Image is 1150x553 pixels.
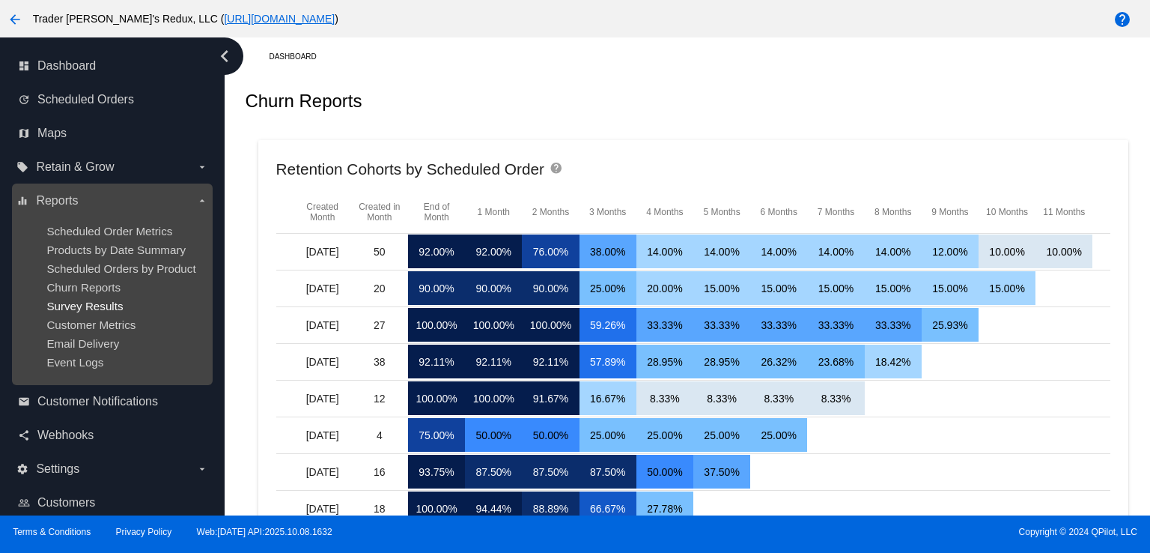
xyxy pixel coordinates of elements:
[1035,207,1092,217] mat-header-cell: 11 Months
[522,455,579,489] mat-cell: 87.50%
[979,207,1035,217] mat-header-cell: 10 Months
[18,121,208,145] a: map Maps
[979,235,1035,268] mat-cell: 10.00%
[693,381,750,415] mat-cell: 8.33%
[46,262,195,275] a: Scheduled Orders by Product
[522,271,579,305] mat-cell: 90.00%
[636,308,693,342] mat-cell: 33.33%
[550,162,568,180] mat-icon: help
[6,10,24,28] mat-icon: arrow_back
[116,527,172,537] a: Privacy Policy
[579,207,636,217] mat-header-cell: 3 Months
[213,44,237,68] i: chevron_left
[408,345,465,378] mat-cell: 92.11%
[636,345,693,378] mat-cell: 28.95%
[636,492,693,525] mat-cell: 27.78%
[408,418,465,452] mat-cell: 75.00%
[18,127,30,139] i: map
[36,160,114,174] span: Retain & Grow
[351,235,408,268] mat-cell: 50
[18,423,208,447] a: share Webhooks
[693,207,750,217] mat-header-cell: 5 Months
[36,462,79,476] span: Settings
[18,94,30,106] i: update
[465,492,522,525] mat-cell: 94.44%
[18,88,208,112] a: update Scheduled Orders
[922,308,979,342] mat-cell: 25.93%
[294,381,351,415] mat-cell: [DATE]
[351,492,408,525] mat-cell: 18
[807,207,864,217] mat-header-cell: 7 Months
[16,161,28,173] i: local_offer
[351,455,408,489] mat-cell: 16
[865,207,922,217] mat-header-cell: 8 Months
[465,381,522,415] mat-cell: 100.00%
[579,235,636,268] mat-cell: 38.00%
[693,271,750,305] mat-cell: 15.00%
[46,318,136,331] a: Customer Metrics
[196,161,208,173] i: arrow_drop_down
[294,235,351,268] mat-cell: [DATE]
[294,202,351,223] mat-header-cell: Created Month
[579,308,636,342] mat-cell: 59.26%
[276,160,544,178] h2: Retention Cohorts by Scheduled Order
[196,463,208,475] i: arrow_drop_down
[579,492,636,525] mat-cell: 66.67%
[750,418,807,452] mat-cell: 25.00%
[865,271,922,305] mat-cell: 15.00%
[465,235,522,268] mat-cell: 92.00%
[588,527,1137,537] span: Copyright © 2024 QPilot, LLC
[294,345,351,378] mat-cell: [DATE]
[46,300,123,312] a: Survey Results
[693,308,750,342] mat-cell: 33.33%
[865,235,922,268] mat-cell: 14.00%
[636,235,693,268] mat-cell: 14.00%
[294,455,351,489] mat-cell: [DATE]
[693,455,750,489] mat-cell: 37.50%
[16,195,28,207] i: equalizer
[750,207,807,217] mat-header-cell: 6 Months
[522,207,579,217] mat-header-cell: 2 Months
[522,235,579,268] mat-cell: 76.00%
[269,45,329,68] a: Dashboard
[922,271,979,305] mat-cell: 15.00%
[37,127,67,140] span: Maps
[37,59,96,73] span: Dashboard
[408,492,465,525] mat-cell: 100.00%
[636,207,693,217] mat-header-cell: 4 Months
[465,418,522,452] mat-cell: 50.00%
[18,390,208,414] a: email Customer Notifications
[693,235,750,268] mat-cell: 14.00%
[46,225,172,238] span: Scheduled Order Metrics
[13,527,91,537] a: Terms & Conditions
[693,345,750,378] mat-cell: 28.95%
[408,235,465,268] mat-cell: 92.00%
[465,207,522,217] mat-header-cell: 1 Month
[693,418,750,452] mat-cell: 25.00%
[46,244,186,256] a: Products by Date Summary
[18,491,208,515] a: people_outline Customers
[465,345,522,378] mat-cell: 92.11%
[37,93,134,106] span: Scheduled Orders
[750,271,807,305] mat-cell: 15.00%
[465,455,522,489] mat-cell: 87.50%
[922,207,979,217] mat-header-cell: 9 Months
[807,235,864,268] mat-cell: 14.00%
[16,463,28,475] i: settings
[750,235,807,268] mat-cell: 14.00%
[33,13,338,25] span: Trader [PERSON_NAME]'s Redux, LLC ( )
[1113,10,1131,28] mat-icon: help
[351,345,408,378] mat-cell: 38
[294,271,351,305] mat-cell: [DATE]
[196,195,208,207] i: arrow_drop_down
[37,429,94,442] span: Webhooks
[351,271,408,305] mat-cell: 20
[46,356,103,369] a: Event Logs
[465,271,522,305] mat-cell: 90.00%
[522,345,579,378] mat-cell: 92.11%
[46,337,119,350] a: Email Delivery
